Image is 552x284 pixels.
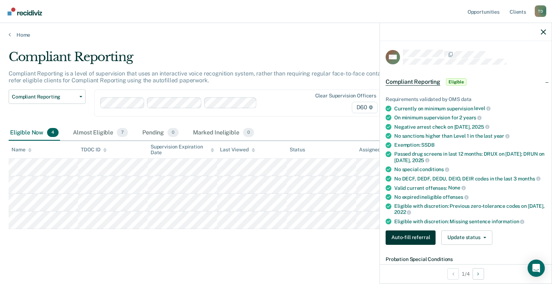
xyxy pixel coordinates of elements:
div: TDOC ID [81,147,107,153]
button: Next Opportunity [473,268,484,280]
div: Almost Eligible [72,125,129,141]
span: 4 [47,128,59,137]
button: Update status [441,230,492,245]
span: 2022 [394,209,411,215]
span: Eligible [446,78,466,86]
div: T D [535,5,546,17]
div: Supervision Expiration Date [151,144,214,156]
a: Home [9,32,543,38]
span: year [494,133,510,139]
div: Eligible with discretion: Previous zero-tolerance codes on [DATE], [394,203,546,215]
div: 1 / 4 [380,264,552,283]
span: None [448,185,466,191]
span: level [474,105,490,111]
span: Compliant Reporting [12,94,77,100]
div: On minimum supervision for 2 [394,114,546,121]
div: Valid current offenses: [394,185,546,191]
button: Auto-fill referral [386,230,436,245]
span: 2025 [412,157,429,163]
div: Status [290,147,305,153]
span: 2025 [472,124,489,130]
span: D60 [352,102,378,113]
button: Previous Opportunity [447,268,459,280]
a: Navigate to form link [386,230,438,245]
div: Exemption: [394,142,546,148]
span: 7 [117,128,128,137]
div: Marked Ineligible [192,125,256,141]
span: offenses [443,194,469,200]
div: Open Intercom Messenger [528,260,545,277]
div: Pending [141,125,180,141]
span: information [492,219,524,224]
div: Clear supervision officers [315,93,376,99]
button: Profile dropdown button [535,5,546,17]
div: Name [11,147,32,153]
span: conditions [419,166,449,172]
div: No expired ineligible [394,194,546,200]
div: Eligible with discretion: Missing sentence [394,218,546,225]
span: SSDB [421,142,434,148]
div: Compliant ReportingEligible [380,70,552,93]
span: Compliant Reporting [386,78,440,86]
img: Recidiviz [8,8,42,15]
div: No special [394,166,546,173]
span: 0 [243,128,254,137]
span: 0 [167,128,179,137]
div: Passed drug screens in last 12 months: DRUX on [DATE]; DRUN on [DATE], [394,151,546,163]
span: months [518,176,540,182]
div: Assigned to [359,147,393,153]
div: Last Viewed [220,147,255,153]
span: years [463,115,482,120]
div: Eligible Now [9,125,60,141]
div: Requirements validated by OMS data [386,96,546,102]
div: Negative arrest check on [DATE], [394,124,546,130]
div: No DECF, DEDF, DEDU, DEIO, DEIR codes in the last 3 [394,175,546,182]
div: Compliant Reporting [9,50,423,70]
div: Currently on minimum supervision [394,105,546,112]
div: No sanctions higher than Level 1 in the last [394,133,546,139]
dt: Probation Special Conditions [386,256,546,262]
p: Compliant Reporting is a level of supervision that uses an interactive voice recognition system, ... [9,70,422,84]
